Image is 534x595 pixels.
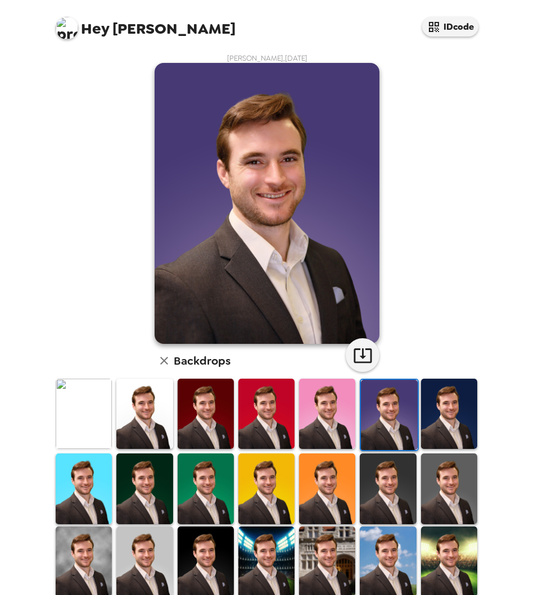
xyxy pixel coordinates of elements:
img: Original [56,379,112,449]
span: Hey [81,19,109,39]
span: [PERSON_NAME] [56,11,236,37]
img: profile pic [56,17,78,39]
h6: Backdrops [174,352,230,370]
img: user [155,63,379,344]
button: IDcode [422,17,478,37]
span: [PERSON_NAME] , [DATE] [227,53,307,63]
